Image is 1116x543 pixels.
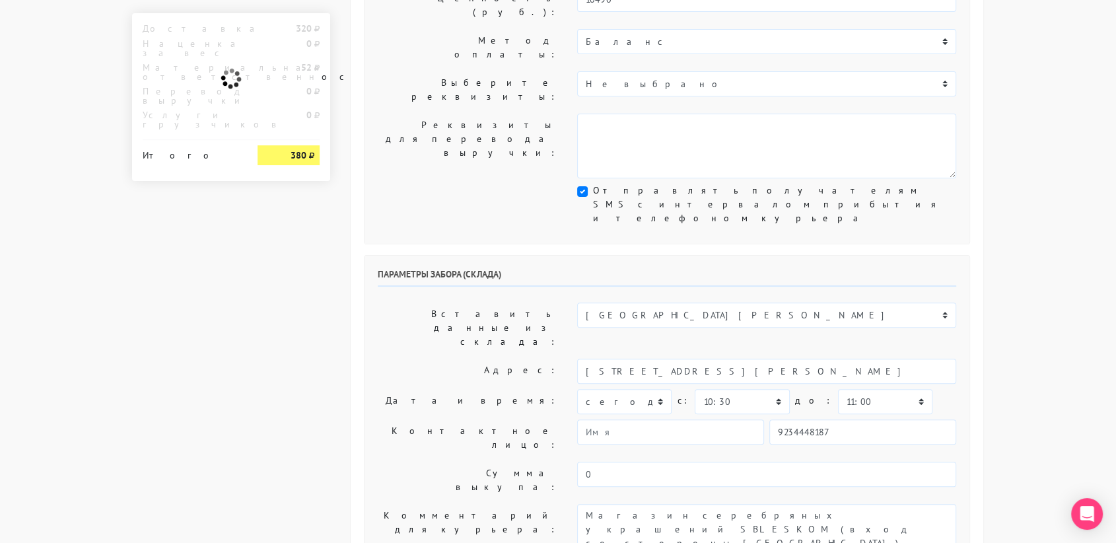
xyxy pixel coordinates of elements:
label: Дата и время: [368,389,567,414]
div: Наценка за вес [133,39,248,57]
label: Выберите реквизиты: [368,71,567,108]
label: Контактное лицо: [368,419,567,456]
label: Метод оплаты: [368,29,567,66]
label: до: [795,389,833,412]
div: Доставка [133,24,248,33]
label: Адрес: [368,359,567,384]
strong: 380 [291,149,306,161]
div: Open Intercom Messenger [1071,498,1103,530]
div: Услуги грузчиков [133,110,248,129]
strong: 320 [296,22,312,34]
div: Итого [143,145,238,160]
label: Сумма выкупа: [368,462,567,499]
div: Материальная ответственность [133,63,248,81]
h6: Параметры забора (склада) [378,269,956,287]
label: Реквизиты для перевода выручки: [368,114,567,178]
input: Телефон [769,419,956,445]
img: ajax-loader.gif [219,67,243,90]
label: Вставить данные из склада: [368,303,567,353]
div: Перевод выручки [133,87,248,105]
label: Отправлять получателям SMS с интервалом прибытия и телефоном курьера [593,184,956,225]
label: c: [677,389,689,412]
input: Имя [577,419,764,445]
